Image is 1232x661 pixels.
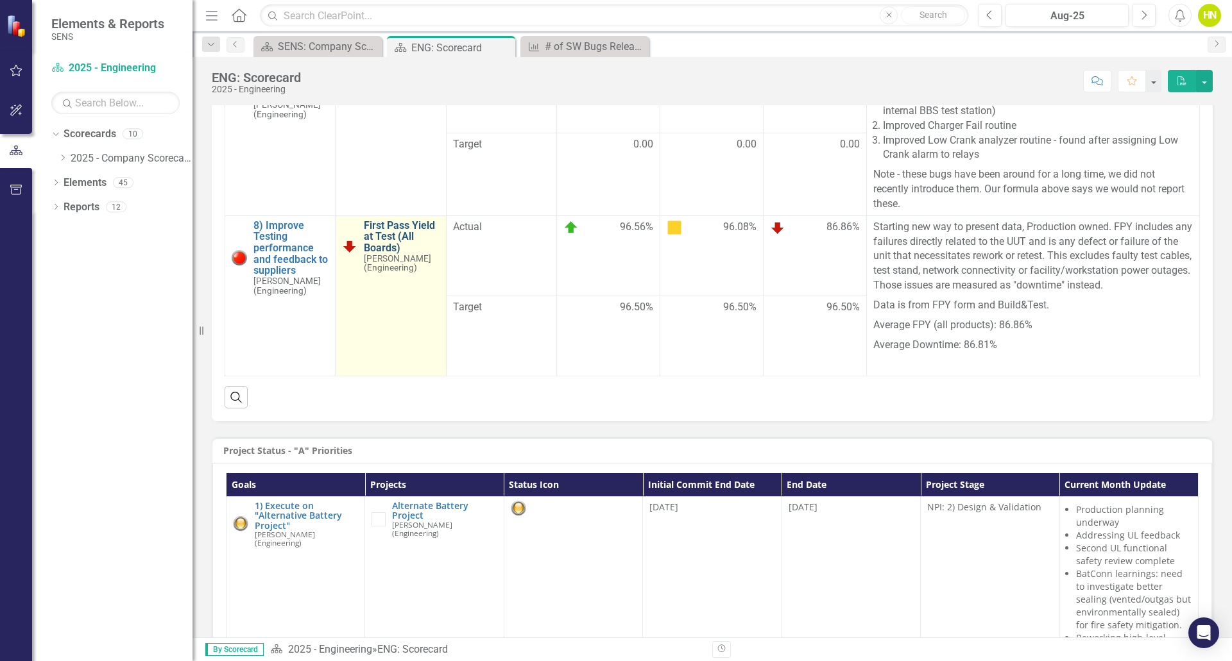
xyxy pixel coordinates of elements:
a: Elements [64,176,107,190]
a: Reports [64,200,99,215]
li: BatConn learnings: need to investigate better sealing (vented/outgas but environmentally sealed) ... [1076,567,1192,632]
span: Actual [453,220,550,235]
a: 2025 - Engineering [51,61,180,76]
small: [PERSON_NAME] (Engineering) [392,521,497,537]
small: [PERSON_NAME] (Engineering) [255,530,358,547]
small: [PERSON_NAME] (Engineering) [364,254,439,273]
a: SENS: Company Scorecard [257,38,379,54]
img: On Target [563,220,579,235]
span: 96.50% [620,300,653,315]
span: Target [453,300,550,315]
td: Double-Click to Edit [867,51,1200,215]
small: [PERSON_NAME] (Engineering) [253,276,329,296]
button: Aug-25 [1005,4,1129,27]
li: Addressing UL feedback [1076,529,1192,542]
td: Double-Click to Edit Right Click for Context Menu [336,215,446,376]
p: Note - these bugs have been around for a long time, we did not recently introduce them. Our formu... [873,165,1193,212]
img: At Risk [667,220,682,235]
li: Production planning underway [1076,503,1192,529]
span: 0.00 [840,137,860,152]
span: 96.50% [723,300,757,315]
span: 96.50% [826,300,860,315]
p: Starting new way to present data, Production owned. FPY includes any failures directly related to... [873,220,1193,296]
small: SENS [51,31,164,42]
div: 45 [113,177,133,188]
td: Double-Click to Edit [764,133,867,216]
span: By Scorecard [205,643,264,656]
span: Elements & Reports [51,16,164,31]
a: Scorecards [64,127,116,142]
span: 86.86% [826,220,860,235]
td: Double-Click to Edit [660,133,764,216]
td: Double-Click to Edit [764,215,867,296]
div: Open Intercom Messenger [1188,617,1219,648]
input: Search Below... [51,92,180,114]
span: Target [453,137,550,152]
a: First Pass Yield at Test (All Boards) [364,220,439,254]
li: Improved Low Crank analyzer routine - found after assigning Low Crank alarm to relays [883,133,1193,163]
a: 8) Improve Testing performance and feedback to suppliers [253,220,329,276]
span: 0.00 [737,137,757,152]
p: Average Downtime: 86.81% [873,335,1193,355]
a: Alternate Battery Project [392,501,497,521]
div: SENS: Company Scorecard [278,38,379,54]
button: HN [1198,4,1221,27]
span: 96.56% [620,220,653,235]
span: [DATE] [649,501,678,513]
input: Search ClearPoint... [260,4,968,27]
a: # of SW Bugs Released to the Field [524,38,646,54]
td: Double-Click to Edit [557,133,660,216]
p: Average FPY (all products): 86.86% [873,315,1193,335]
img: ClearPoint Strategy [6,15,29,37]
small: [PERSON_NAME] (Engineering) [253,100,329,119]
p: Data is from FPY form and Build&Test. [873,296,1193,315]
img: Below Target [770,220,785,235]
td: Double-Click to Edit [867,215,1200,376]
div: # of SW Bugs Released to the Field [545,38,646,54]
li: Reworking high-level schedule [1076,632,1192,657]
img: Yellow: At Risk/Needs Attention [233,516,248,531]
td: Double-Click to Edit [557,215,660,296]
td: Double-Click to Edit [764,296,867,376]
div: ENG: Scorecard [411,40,512,56]
div: 2025 - Engineering [212,85,301,94]
td: Double-Click to Edit [557,296,660,376]
img: Yellow: At Risk/Needs Attention [511,501,526,516]
span: Search [920,10,947,20]
td: Double-Click to Edit [660,215,764,296]
div: » [270,642,703,657]
a: 2025 - Company Scorecard [71,151,193,166]
span: [DATE] [789,501,817,513]
div: Aug-25 [1010,8,1124,24]
div: ENG: Scorecard [377,643,448,655]
div: 12 [106,201,126,212]
span: NPI: 2) Design & Validation [927,501,1041,513]
li: Improved Charger Fail routine [883,119,1193,133]
td: Double-Click to Edit Right Click for Context Menu [225,51,336,215]
span: 0.00 [633,137,653,152]
img: Below Target [342,238,357,254]
button: Search [901,6,965,24]
h3: Project Status - "A" Priorities [223,446,1206,455]
a: 1) Execute on "Alternative Battery Project" [255,501,358,530]
td: Double-Click to Edit [660,296,764,376]
a: 2025 - Engineering [288,643,372,655]
img: Red: Critical Issues/Off-Track [232,250,247,265]
span: 96.08% [723,220,757,235]
div: 10 [123,129,143,140]
td: Double-Click to Edit Right Click for Context Menu [225,215,336,376]
td: Double-Click to Edit Right Click for Context Menu [336,51,446,215]
div: ENG: Scorecard [212,71,301,85]
li: Second UL functional safety review complete [1076,542,1192,567]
